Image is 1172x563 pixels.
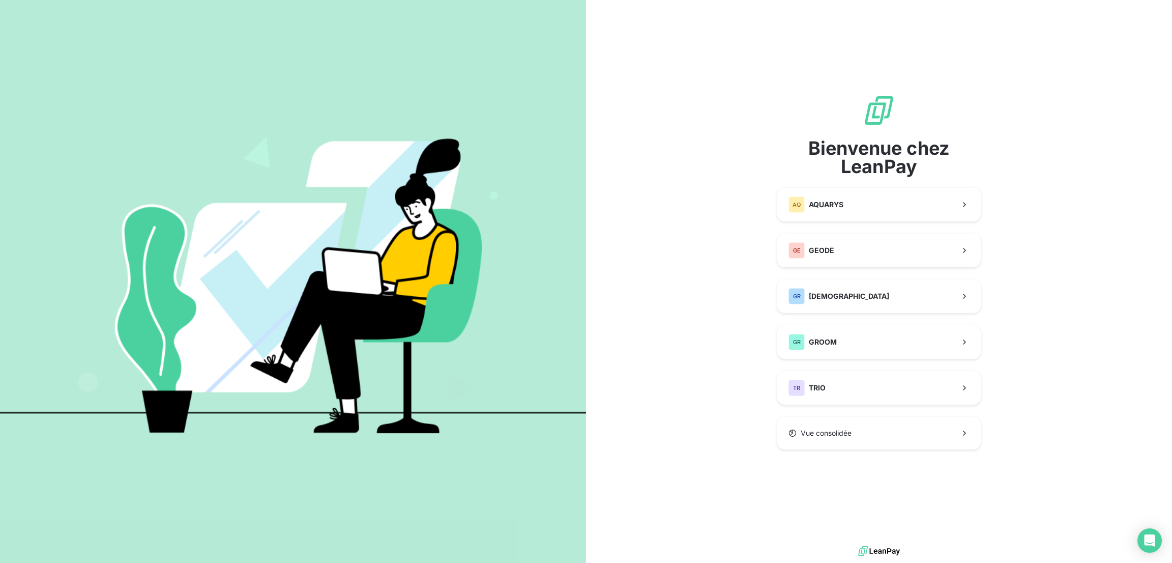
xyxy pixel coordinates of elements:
[858,544,900,559] img: logo
[777,325,981,359] button: GRGROOM
[777,279,981,313] button: GR[DEMOGRAPHIC_DATA]
[809,200,843,210] span: AQUARYS
[809,291,889,301] span: [DEMOGRAPHIC_DATA]
[777,188,981,221] button: AQAQUARYS
[788,196,805,213] div: AQ
[788,334,805,350] div: GR
[809,245,834,256] span: GEODE
[1137,528,1162,553] div: Open Intercom Messenger
[777,371,981,405] button: TRTRIO
[863,94,895,127] img: logo sigle
[777,139,981,176] span: Bienvenue chez LeanPay
[788,288,805,304] div: GR
[801,428,852,438] span: Vue consolidée
[777,417,981,449] button: Vue consolidée
[777,234,981,267] button: GEGEODE
[788,242,805,259] div: GE
[809,383,826,393] span: TRIO
[809,337,837,347] span: GROOM
[788,380,805,396] div: TR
